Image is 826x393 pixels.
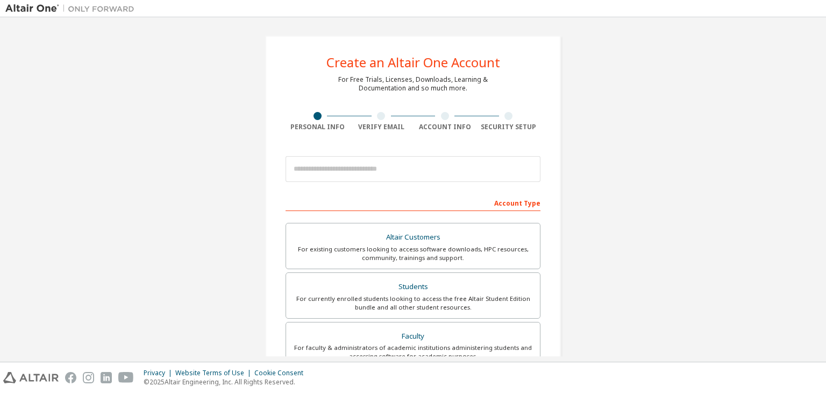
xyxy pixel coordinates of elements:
img: youtube.svg [118,372,134,383]
img: altair_logo.svg [3,372,59,383]
div: Privacy [144,369,175,377]
p: © 2025 Altair Engineering, Inc. All Rights Reserved. [144,377,310,387]
div: Create an Altair One Account [326,56,500,69]
div: Account Type [286,194,540,211]
div: Personal Info [286,123,350,131]
img: facebook.svg [65,372,76,383]
img: Altair One [5,3,140,14]
div: Security Setup [477,123,541,131]
div: Website Terms of Use [175,369,254,377]
div: Faculty [293,329,533,344]
div: Altair Customers [293,230,533,245]
div: Verify Email [350,123,414,131]
div: For existing customers looking to access software downloads, HPC resources, community, trainings ... [293,245,533,262]
div: Account Info [413,123,477,131]
div: For Free Trials, Licenses, Downloads, Learning & Documentation and so much more. [338,75,488,93]
div: Students [293,279,533,294]
img: instagram.svg [83,372,94,383]
img: linkedin.svg [101,372,112,383]
div: For currently enrolled students looking to access the free Altair Student Edition bundle and all ... [293,294,533,312]
div: For faculty & administrators of academic institutions administering students and accessing softwa... [293,343,533,361]
div: Cookie Consent [254,369,310,377]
